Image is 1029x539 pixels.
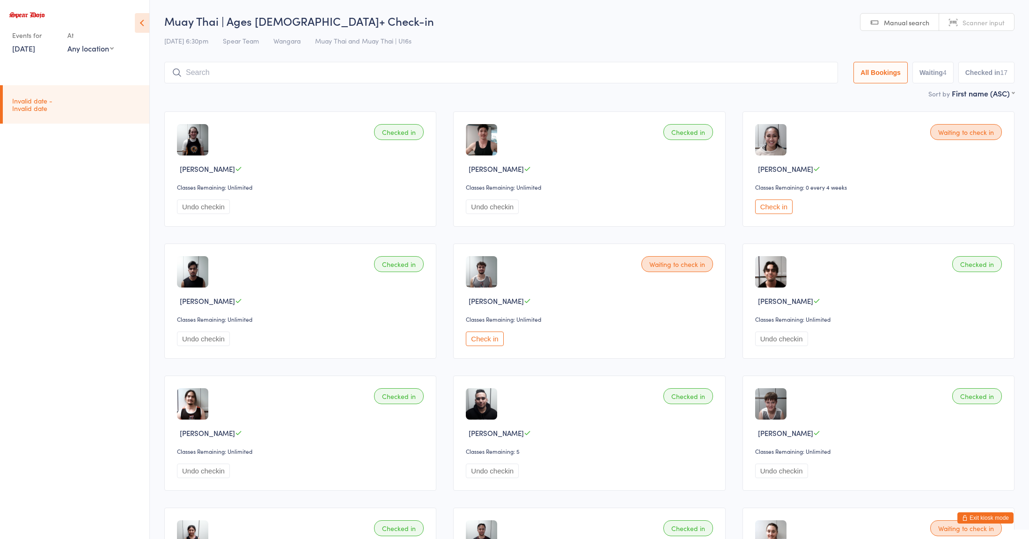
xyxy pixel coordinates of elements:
[758,296,813,306] span: [PERSON_NAME]
[755,124,786,155] img: image1686825169.png
[930,520,1002,536] div: Waiting to check in
[469,164,524,174] span: [PERSON_NAME]
[466,464,519,478] button: Undo checkin
[177,199,230,214] button: Undo checkin
[466,315,715,323] div: Classes Remaining: Unlimited
[952,256,1002,272] div: Checked in
[663,388,713,404] div: Checked in
[912,62,954,83] button: Waiting4
[943,69,947,76] div: 4
[223,36,259,45] span: Spear Team
[12,43,35,53] a: [DATE]
[755,315,1005,323] div: Classes Remaining: Unlimited
[177,447,426,455] div: Classes Remaining: Unlimited
[755,447,1005,455] div: Classes Remaining: Unlimited
[164,13,1014,29] h2: Muay Thai | Ages [DEMOGRAPHIC_DATA]+ Check-in
[466,183,715,191] div: Classes Remaining: Unlimited
[958,62,1014,83] button: Checked in17
[12,97,52,112] time: Invalid date - Invalid date
[273,36,301,45] span: Wangara
[177,315,426,323] div: Classes Remaining: Unlimited
[177,124,208,155] img: image1699352631.png
[928,89,950,98] label: Sort by
[177,256,208,288] img: image1738664918.png
[466,332,503,346] button: Check in
[755,256,786,288] img: image1625566296.png
[374,520,424,536] div: Checked in
[466,124,497,155] img: image1696934996.png
[177,388,208,420] img: image1624358879.png
[374,256,424,272] div: Checked in
[952,388,1002,404] div: Checked in
[758,428,813,438] span: [PERSON_NAME]
[12,28,58,43] div: Events for
[164,36,208,45] span: [DATE] 6:30pm
[755,199,793,214] button: Check in
[758,164,813,174] span: [PERSON_NAME]
[469,296,524,306] span: [PERSON_NAME]
[177,183,426,191] div: Classes Remaining: Unlimited
[177,332,230,346] button: Undo checkin
[884,18,929,27] span: Manual search
[755,332,808,346] button: Undo checkin
[663,124,713,140] div: Checked in
[641,256,713,272] div: Waiting to check in
[67,28,114,43] div: At
[755,183,1005,191] div: Classes Remaining: 0 every 4 weeks
[466,388,497,420] img: image1753347898.png
[67,43,114,53] div: Any location
[957,512,1014,524] button: Exit kiosk mode
[469,428,524,438] span: [PERSON_NAME]
[9,12,44,18] img: Spear Dojo
[177,464,230,478] button: Undo checkin
[315,36,412,45] span: Muay Thai and Muay Thai | U16s
[180,164,235,174] span: [PERSON_NAME]
[180,428,235,438] span: [PERSON_NAME]
[466,256,497,288] img: image1736246387.png
[952,88,1014,98] div: First name (ASC)
[374,388,424,404] div: Checked in
[663,520,713,536] div: Checked in
[374,124,424,140] div: Checked in
[755,464,808,478] button: Undo checkin
[3,85,149,124] a: Invalid date -Invalid date
[755,388,786,420] img: image1683113377.png
[466,199,519,214] button: Undo checkin
[853,62,908,83] button: All Bookings
[164,62,838,83] input: Search
[180,296,235,306] span: [PERSON_NAME]
[963,18,1005,27] span: Scanner input
[930,124,1002,140] div: Waiting to check in
[466,447,715,455] div: Classes Remaining: 5
[1000,69,1007,76] div: 17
